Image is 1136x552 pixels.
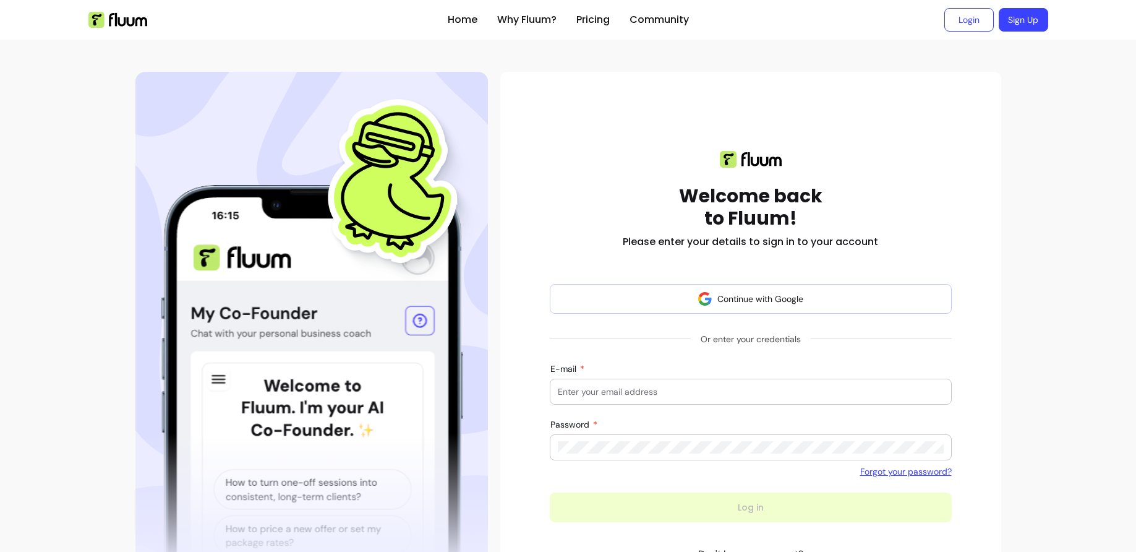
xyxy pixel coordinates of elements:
[679,185,822,230] h1: Welcome back to Fluum!
[720,151,782,168] img: Fluum logo
[88,12,147,28] img: Fluum Logo
[550,419,592,430] span: Password
[448,12,477,27] a: Home
[497,12,557,27] a: Why Fluum?
[944,8,994,32] a: Login
[558,441,944,454] input: Password
[558,386,944,398] input: E-mail
[550,284,952,314] button: Continue with Google
[623,235,878,249] h2: Please enter your details to sign in to your account
[860,465,952,478] a: Forgot your password?
[550,363,579,374] span: E-mail
[576,12,610,27] a: Pricing
[691,328,811,350] span: Or enter your credentials
[698,291,712,306] img: avatar
[999,8,1048,32] a: Sign Up
[630,12,689,27] a: Community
